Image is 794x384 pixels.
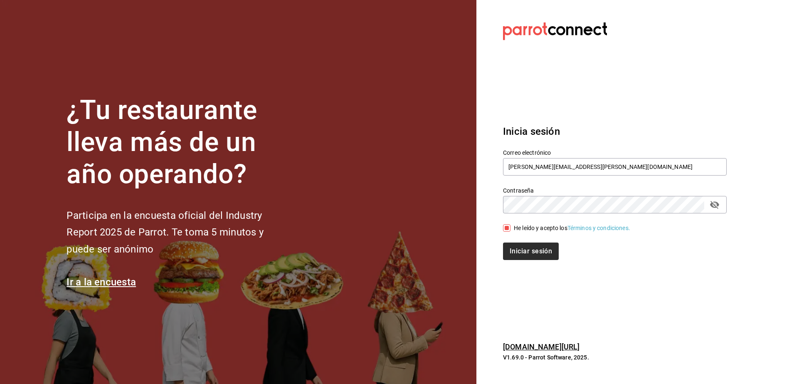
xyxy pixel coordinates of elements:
[503,188,727,193] label: Contraseña
[503,353,727,362] p: V1.69.0 - Parrot Software, 2025.
[567,225,630,231] a: Términos y condiciones.
[503,150,727,156] label: Correo electrónico
[708,198,722,212] button: passwordField
[503,243,559,260] button: Iniciar sesión
[514,224,630,233] div: He leído y acepto los
[67,276,136,288] a: Ir a la encuesta
[503,342,579,351] a: [DOMAIN_NAME][URL]
[67,94,291,190] h1: ¿Tu restaurante lleva más de un año operando?
[503,124,727,139] h3: Inicia sesión
[67,207,291,258] h2: Participa en la encuesta oficial del Industry Report 2025 de Parrot. Te toma 5 minutos y puede se...
[503,158,727,176] input: Ingresa tu correo electrónico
